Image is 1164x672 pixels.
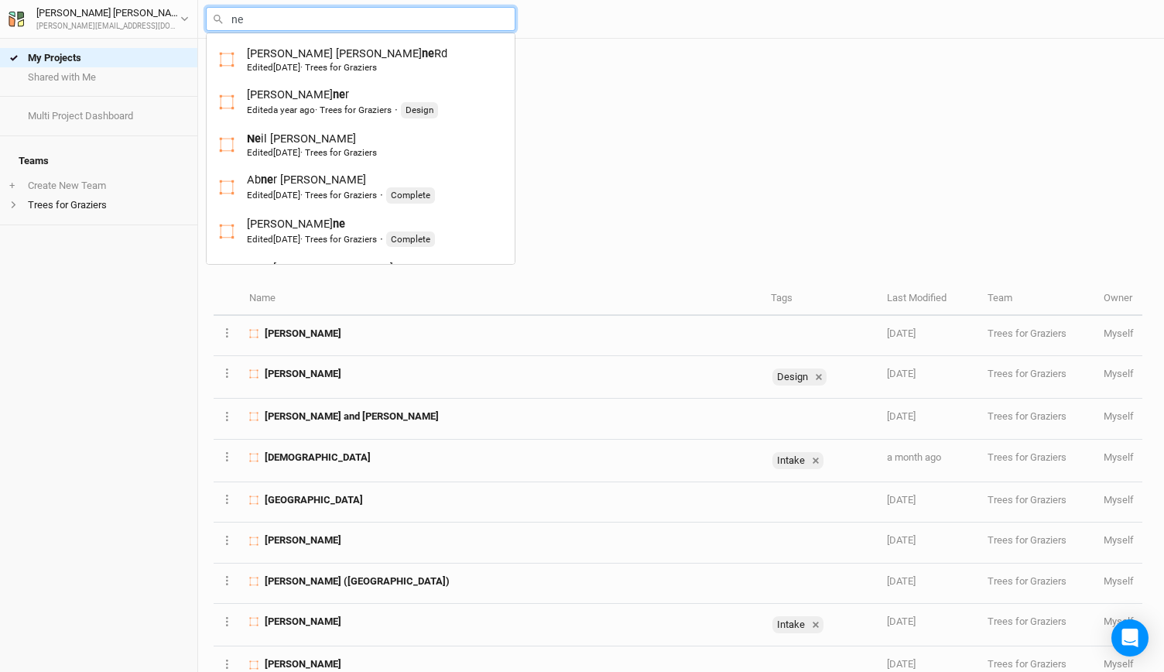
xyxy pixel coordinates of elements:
div: Co [DEMOGRAPHIC_DATA] [247,260,393,289]
span: harrison@treesforgraziers.com [1104,658,1134,670]
span: harrison@treesforgraziers.com [1104,494,1134,506]
div: · Trees for Graziers [247,146,377,159]
div: [PERSON_NAME][EMAIL_ADDRESS][DOMAIN_NAME] [36,21,180,33]
mark: Ne [247,132,261,146]
input: Search all farms [206,7,515,31]
a: [PERSON_NAME]neEdited[DATE]· Trees for Graziers·Complete [219,216,502,248]
span: David Lair (Meadow Haven Farm) [265,574,450,588]
a: [PERSON_NAME]nerEditeda year ago· Trees for Graziers·Design [219,87,502,118]
td: Trees for Graziers [979,482,1095,523]
a: [PERSON_NAME] [PERSON_NAME]neRdEdited[DATE]· Trees for Graziers [219,46,502,74]
span: harrison@treesforgraziers.com [1104,451,1134,463]
div: · Trees for Graziers [247,61,377,74]
span: Bethel Church [265,451,371,465]
th: Team [979,283,1095,316]
div: Ab r [PERSON_NAME] [247,172,435,204]
span: Friends Falls Creek Farm [265,493,363,507]
div: Intake [772,616,808,633]
span: Oct 1, 2025 8:59 AM [273,147,300,158]
span: Oct 8, 2025 3:33 PM [887,327,916,339]
div: [PERSON_NAME] [247,216,435,248]
div: · Trees for Graziers [247,233,377,245]
a: Conestoga Mennonite Church [207,254,515,295]
span: · [380,187,383,203]
div: menu-options [206,33,515,265]
span: + [9,180,15,192]
div: Intake [772,452,808,469]
span: Edited [247,190,300,201]
td: Trees for Graziers [979,440,1095,482]
span: Aug 11, 2025 2:10 PM [887,534,916,546]
a: Neil [PERSON_NAME]Edited[DATE]· Trees for Graziers [219,131,502,159]
span: Sep 20, 2023 3:11 PM [273,190,300,201]
div: [PERSON_NAME] [PERSON_NAME] [36,5,180,21]
div: Complete [386,231,435,247]
div: [PERSON_NAME] [PERSON_NAME] Rd [247,46,447,74]
span: Neil Hertzler [265,327,341,341]
span: Edited [247,234,300,245]
a: Neil Hertzler [207,125,515,166]
a: Abner Glick [207,166,515,210]
div: Intake [772,452,823,469]
span: Oct 7, 2025 12:59 PM [887,368,916,379]
div: Design [401,102,438,118]
mark: ne [422,46,434,60]
th: Last Modified [878,283,979,316]
span: Sep 20, 2023 3:09 PM [273,234,300,245]
span: Liz Allora [265,533,341,547]
td: Trees for Graziers [979,399,1095,439]
div: Design [772,369,811,386]
span: Sep 16, 2025 3:36 PM [887,451,941,463]
div: · Trees for Graziers [247,104,392,116]
div: Design [772,369,827,386]
div: Open Intercom Messenger [1111,619,1149,657]
span: Edited [247,105,315,115]
span: Raymond Petersheim [265,657,341,671]
td: Trees for Graziers [979,564,1095,604]
span: Jul 17, 2024 12:35 PM [273,105,315,115]
a: Cone[DEMOGRAPHIC_DATA]Edited[DATE]· Trees for Graziers [219,260,502,289]
div: [PERSON_NAME] r [247,87,438,118]
span: Diana and John Waring [265,410,439,423]
div: Complete [386,187,435,203]
td: Trees for Graziers [979,604,1095,646]
span: harrison@treesforgraziers.com [1104,575,1134,587]
th: Name [241,283,762,316]
th: Tags [762,283,878,316]
mark: ne [333,87,345,101]
mark: ne [261,261,273,275]
a: Phil Witmer George Wine Rd [207,39,515,81]
span: harrison@treesforgraziers.com [1104,615,1134,627]
span: Edited [247,147,300,158]
mark: ne [333,217,345,231]
span: · [380,231,383,247]
span: · [395,102,398,118]
td: Trees for Graziers [979,356,1095,399]
div: il [PERSON_NAME] [247,131,377,159]
h4: Teams [9,146,188,177]
span: Aug 28, 2025 10:00 AM [887,494,916,506]
span: Matt Bomgardner [265,367,341,381]
div: Intake [772,616,823,633]
span: Aug 4, 2025 3:01 PM [887,615,916,627]
h1: My Projects [222,76,1149,100]
a: Abner [PERSON_NAME]Edited[DATE]· Trees for Graziers·Complete [219,172,502,204]
span: harrison@treesforgraziers.com [1104,410,1134,422]
span: harrison@treesforgraziers.com [1104,534,1134,546]
button: [PERSON_NAME] [PERSON_NAME][PERSON_NAME][EMAIL_ADDRESS][DOMAIN_NAME] [8,5,190,33]
span: Aug 11, 2025 9:33 AM [887,575,916,587]
span: Feb 19, 2025 9:40 AM [273,62,300,73]
th: Owner [1095,283,1142,316]
span: Sep 30, 2025 9:56 AM [887,410,916,422]
a: Matt Bomgardner [207,81,515,125]
a: Joshua Greene [207,210,515,254]
span: harrison@treesforgraziers.com [1104,368,1134,379]
td: Trees for Graziers [979,523,1095,563]
div: · Trees for Graziers [247,189,377,201]
span: harrison@treesforgraziers.com [1104,327,1134,339]
span: Jul 11, 2025 11:51 AM [887,658,916,670]
span: Edited [247,62,300,73]
td: Trees for Graziers [979,316,1095,356]
mark: ne [261,173,273,187]
span: Samuel Lapp Jr [265,615,341,629]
